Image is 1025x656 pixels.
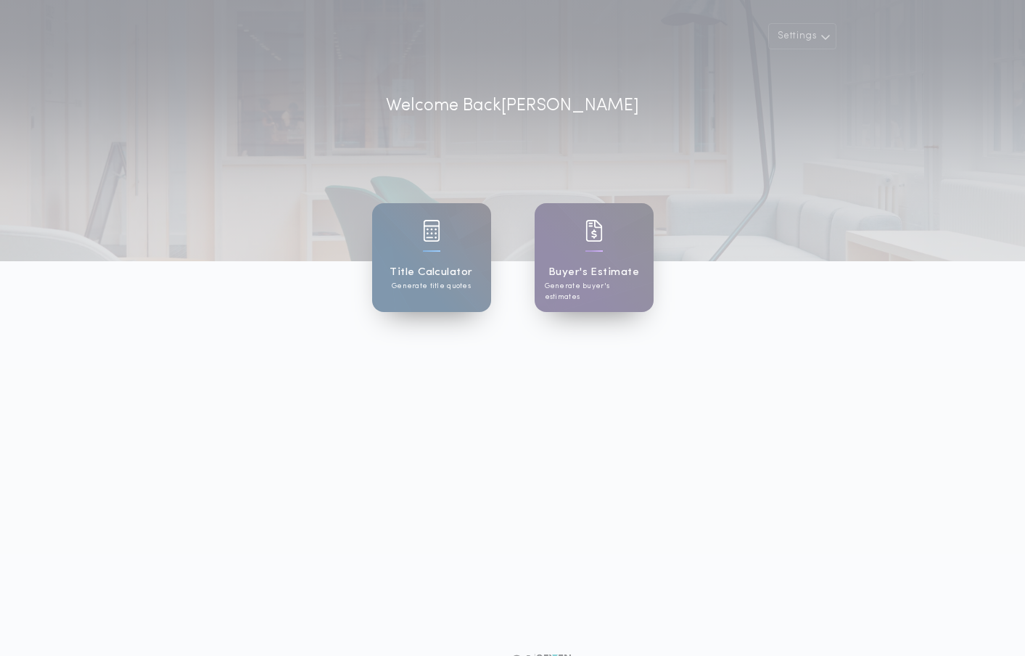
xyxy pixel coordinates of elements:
h1: Buyer's Estimate [548,264,639,281]
h1: Title Calculator [390,264,472,281]
p: Generate title quotes [392,281,471,292]
button: Settings [768,23,836,49]
a: card iconTitle CalculatorGenerate title quotes [372,203,491,312]
p: Welcome Back [PERSON_NAME] [386,93,639,119]
img: card icon [423,220,440,242]
img: card icon [585,220,603,242]
a: card iconBuyer's EstimateGenerate buyer's estimates [535,203,654,312]
p: Generate buyer's estimates [545,281,643,303]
